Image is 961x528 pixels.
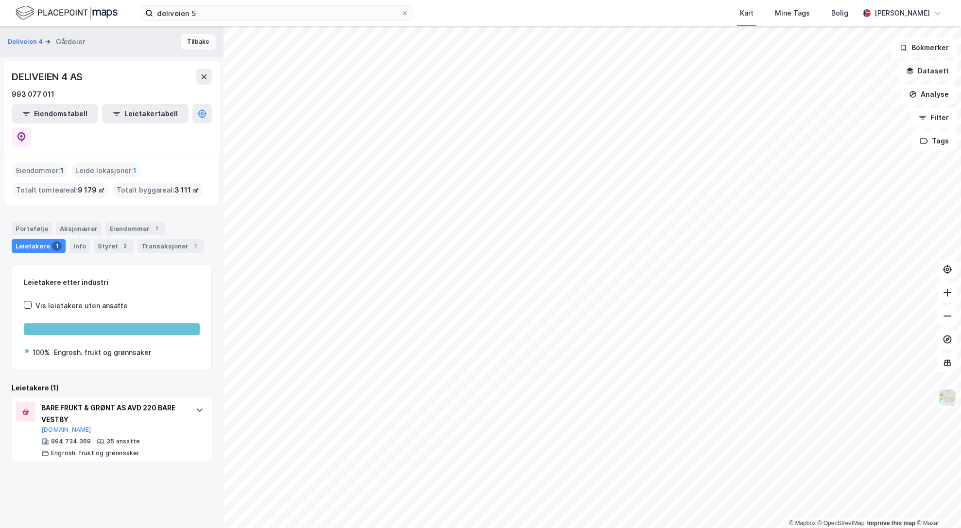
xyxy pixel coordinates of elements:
div: Leietakere (1) [12,382,212,394]
a: Improve this map [867,520,915,527]
div: Engrosh. frukt og grønnsaker [54,347,151,358]
div: Transaksjoner [137,239,204,253]
span: 1 [60,165,64,176]
div: Vis leietakere uten ansatte [35,300,128,312]
button: Tilbake [181,34,216,50]
div: Engrosh. frukt og grønnsaker [51,449,140,457]
iframe: Chat Widget [912,481,961,528]
div: 100% [33,347,50,358]
div: Gårdeier [56,36,85,48]
div: 2 [120,241,130,251]
button: Leietakertabell [102,104,189,123]
div: 994 734 369 [51,438,91,445]
button: Eiendomstabell [12,104,98,123]
button: Deliveien 4 [8,37,45,47]
div: Kart [740,7,754,19]
button: Datasett [898,61,957,81]
div: Leietakere [12,239,66,253]
div: Portefølje [12,222,52,235]
div: Styret [94,239,134,253]
a: OpenStreetMap [818,520,865,527]
div: Aksjonærer [56,222,102,235]
img: Z [938,388,957,407]
span: 1 [133,165,137,176]
div: Info [69,239,90,253]
input: Søk på adresse, matrikkel, gårdeiere, leietakere eller personer [153,6,401,20]
button: Analyse [901,85,957,104]
div: 1 [190,241,200,251]
div: Mine Tags [775,7,810,19]
div: 1 [152,224,161,233]
div: BARE FRUKT & GRØNT AS AVD 220 BARE VESTBY [41,402,186,425]
div: Leide lokasjoner : [71,163,140,178]
div: Totalt byggareal : [113,182,203,198]
button: Bokmerker [892,38,957,57]
div: Eiendommer [105,222,165,235]
div: Bolig [831,7,848,19]
button: [DOMAIN_NAME] [41,426,91,434]
span: 3 111 ㎡ [174,184,199,196]
div: 35 ansatte [106,438,140,445]
span: 9 179 ㎡ [78,184,105,196]
div: Leietakere etter industri [24,277,200,288]
img: logo.f888ab2527a4732fd821a326f86c7f29.svg [16,4,118,21]
button: Tags [912,131,957,151]
button: Filter [910,108,957,127]
div: 993 077 011 [12,88,54,100]
div: Eiendommer : [12,163,68,178]
div: 1 [52,241,62,251]
div: [PERSON_NAME] [875,7,930,19]
div: Totalt tomteareal : [12,182,109,198]
div: DELIVEIEN 4 AS [12,69,85,85]
a: Mapbox [789,520,816,527]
